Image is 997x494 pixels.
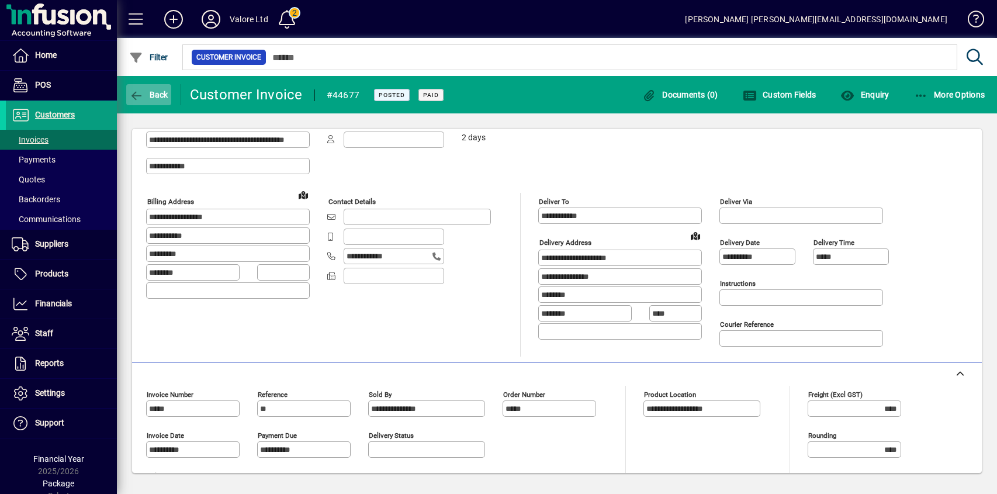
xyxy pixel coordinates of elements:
[12,215,81,224] span: Communications
[837,84,892,105] button: Enquiry
[129,90,168,99] span: Back
[35,299,72,308] span: Financials
[35,239,68,248] span: Suppliers
[196,51,261,63] span: Customer Invoice
[423,91,439,99] span: Paid
[6,209,117,229] a: Communications
[35,110,75,119] span: Customers
[840,90,889,99] span: Enquiry
[642,90,718,99] span: Documents (0)
[129,53,168,62] span: Filter
[258,431,297,440] mat-label: Payment due
[6,230,117,259] a: Suppliers
[155,9,192,30] button: Add
[6,189,117,209] a: Backorders
[12,155,56,164] span: Payments
[6,319,117,348] a: Staff
[369,431,414,440] mat-label: Delivery status
[6,41,117,70] a: Home
[35,329,53,338] span: Staff
[6,289,117,319] a: Financials
[379,91,405,99] span: Posted
[35,50,57,60] span: Home
[6,130,117,150] a: Invoices
[12,175,45,184] span: Quotes
[6,409,117,438] a: Support
[743,90,816,99] span: Custom Fields
[911,84,988,105] button: More Options
[914,90,985,99] span: More Options
[369,391,392,399] mat-label: Sold by
[6,349,117,378] a: Reports
[117,84,181,105] app-page-header-button: Back
[230,10,268,29] div: Valore Ltd
[686,226,705,245] a: View on map
[644,391,696,399] mat-label: Product location
[35,388,65,398] span: Settings
[720,279,756,288] mat-label: Instructions
[959,2,982,40] a: Knowledge Base
[147,472,160,481] mat-label: Title
[126,47,171,68] button: Filter
[720,198,752,206] mat-label: Deliver via
[808,431,836,440] mat-label: Rounding
[35,80,51,89] span: POS
[147,431,184,440] mat-label: Invoice date
[147,391,193,399] mat-label: Invoice number
[6,150,117,170] a: Payments
[6,170,117,189] a: Quotes
[43,479,74,488] span: Package
[35,358,64,368] span: Reports
[33,454,84,464] span: Financial Year
[126,84,171,105] button: Back
[740,84,819,105] button: Custom Fields
[294,185,313,204] a: View on map
[6,71,117,100] a: POS
[813,239,854,247] mat-label: Delivery time
[327,86,360,105] div: #44677
[808,391,863,399] mat-label: Freight (excl GST)
[720,320,774,329] mat-label: Courier Reference
[190,85,303,104] div: Customer Invoice
[503,391,545,399] mat-label: Order number
[462,133,486,143] span: 2 days
[6,379,117,408] a: Settings
[6,260,117,289] a: Products
[12,195,60,204] span: Backorders
[35,418,64,427] span: Support
[35,269,68,278] span: Products
[539,198,569,206] mat-label: Deliver To
[258,391,288,399] mat-label: Reference
[639,84,721,105] button: Documents (0)
[12,135,49,144] span: Invoices
[720,239,760,247] mat-label: Delivery date
[192,9,230,30] button: Profile
[685,10,947,29] div: [PERSON_NAME] [PERSON_NAME][EMAIL_ADDRESS][DOMAIN_NAME]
